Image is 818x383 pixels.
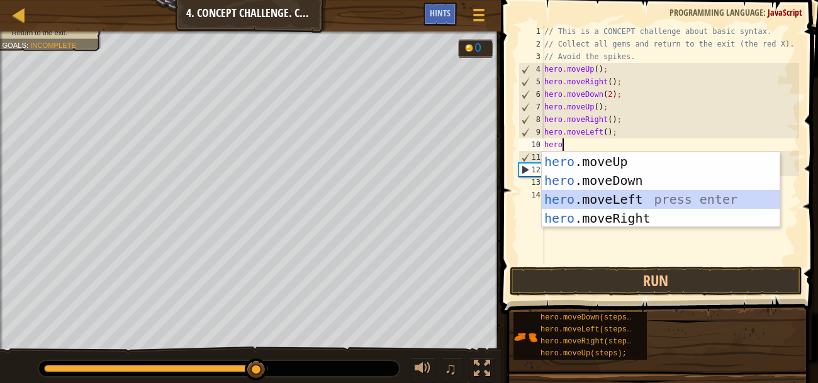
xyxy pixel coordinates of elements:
[670,6,763,18] span: Programming language
[763,6,768,18] span: :
[519,151,544,164] div: 11
[518,50,544,63] div: 3
[518,189,544,201] div: 14
[26,41,30,49] span: :
[519,126,544,138] div: 9
[518,138,544,151] div: 10
[2,41,26,49] span: Goals
[519,164,544,176] div: 12
[430,7,451,19] span: Hints
[463,3,495,32] button: Show game menu
[541,349,627,358] span: hero.moveUp(steps);
[541,313,636,322] span: hero.moveDown(steps);
[519,88,544,101] div: 6
[410,357,435,383] button: Adjust volume
[518,176,544,189] div: 13
[513,325,537,349] img: portrait.png
[444,359,457,378] span: ♫
[519,63,544,75] div: 4
[2,28,94,38] li: Return to the exit.
[519,113,544,126] div: 8
[541,325,636,334] span: hero.moveLeft(steps);
[475,42,488,53] div: 0
[30,41,76,49] span: Incomplete
[518,38,544,50] div: 2
[458,39,493,58] div: Team 'ogres' has 0 gold.
[768,6,802,18] span: JavaScript
[469,357,495,383] button: Toggle fullscreen
[519,101,544,113] div: 7
[510,267,803,296] button: Run
[519,75,544,88] div: 5
[442,357,463,383] button: ♫
[541,337,640,346] span: hero.moveRight(steps);
[518,25,544,38] div: 1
